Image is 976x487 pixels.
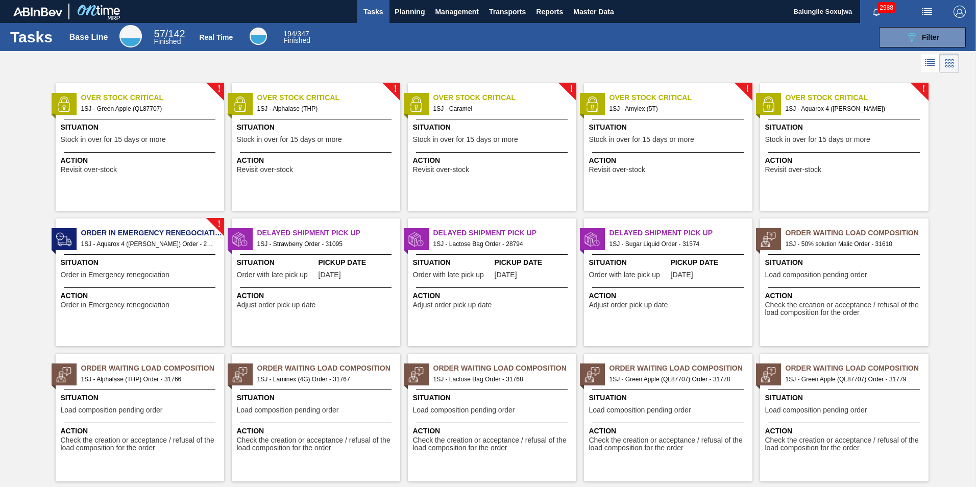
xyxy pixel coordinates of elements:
[433,103,568,114] span: 1SJ - Caramel
[536,6,563,18] span: Reports
[589,290,750,301] span: Action
[61,122,222,133] span: Situation
[433,228,576,238] span: Delayed Shipment Pick Up
[154,37,181,45] span: Finished
[589,406,691,414] span: Load composition pending order
[69,33,108,42] div: Base Line
[413,426,574,436] span: Action
[61,426,222,436] span: Action
[786,238,920,250] span: 1SJ - 50% solution Malic Order - 31610
[589,257,668,268] span: Situation
[435,6,479,18] span: Management
[408,232,424,247] img: status
[81,228,224,238] span: Order in Emergency renegociation
[584,232,600,247] img: status
[257,363,400,374] span: Order Waiting Load Composition
[765,301,926,317] span: Check the creation or acceptance / refusal of the load composition for the order
[495,257,574,268] span: Pickup Date
[589,436,750,452] span: Check the creation or acceptance / refusal of the load composition for the order
[413,155,574,166] span: Action
[877,2,895,13] span: 2988
[283,36,310,44] span: Finished
[609,374,744,385] span: 1SJ - Green Apple (QL87707) Order - 31778
[765,136,870,143] span: Stock in over for 15 days or more
[237,257,316,268] span: Situation
[61,290,222,301] span: Action
[921,6,933,18] img: userActions
[495,271,517,279] span: 06/03/2025
[232,232,248,247] img: status
[257,92,400,103] span: Over Stock Critical
[237,301,316,309] span: Adjust order pick up date
[362,6,384,18] span: Tasks
[237,406,339,414] span: Load composition pending order
[413,271,484,279] span: Order with late pick up
[589,166,645,174] span: Revisit over-stock
[761,367,776,382] img: status
[13,7,62,16] img: TNhmsLtSVTkK8tSr43FrP2fwEKptu5GPRR3wAAAABJRU5ErkJggg==
[237,155,398,166] span: Action
[81,238,216,250] span: 1SJ - Aquarox 4 (Rosemary) Order - 24128
[61,155,222,166] span: Action
[232,96,248,112] img: status
[765,122,926,133] span: Situation
[61,136,166,143] span: Stock in over for 15 days or more
[489,6,526,18] span: Transports
[589,136,694,143] span: Stock in over for 15 days or more
[119,25,142,47] div: Base Line
[765,290,926,301] span: Action
[589,155,750,166] span: Action
[921,54,940,73] div: List Vision
[922,85,925,93] span: !
[154,30,185,45] div: Base Line
[786,103,920,114] span: 1SJ - Aquarox 4 (Rosemary)
[589,301,668,309] span: Adjust order pick up date
[609,363,752,374] span: Order Waiting Load Composition
[237,136,342,143] span: Stock in over for 15 days or more
[584,96,600,112] img: status
[394,85,397,93] span: !
[765,426,926,436] span: Action
[81,103,216,114] span: 1SJ - Green Apple (QL87707)
[413,406,515,414] span: Load composition pending order
[61,301,169,309] span: Order in Emergency renegociation
[56,96,71,112] img: status
[765,166,821,174] span: Revisit over-stock
[257,374,392,385] span: 1SJ - Laminex (4G) Order - 31767
[413,257,492,268] span: Situation
[81,92,224,103] span: Over Stock Critical
[786,228,929,238] span: Order Waiting Load Composition
[413,393,574,403] span: Situation
[786,363,929,374] span: Order Waiting Load Composition
[283,31,310,44] div: Real Time
[765,393,926,403] span: Situation
[940,54,959,73] div: Card Vision
[61,271,169,279] span: Order in Emergency renegociation
[408,367,424,382] img: status
[217,221,221,228] span: !
[433,374,568,385] span: 1SJ - Lactose Bag Order - 31768
[570,85,573,93] span: !
[433,238,568,250] span: 1SJ - Lactose Bag Order - 28794
[154,28,185,39] span: / 142
[413,166,469,174] span: Revisit over-stock
[609,238,744,250] span: 1SJ - Sugar Liquid Order - 31574
[237,122,398,133] span: Situation
[61,393,222,403] span: Situation
[257,228,400,238] span: Delayed Shipment Pick Up
[413,122,574,133] span: Situation
[589,122,750,133] span: Situation
[61,166,117,174] span: Revisit over-stock
[56,232,71,247] img: status
[413,136,518,143] span: Stock in over for 15 days or more
[609,103,744,114] span: 1SJ - Amylex (5T)
[433,92,576,103] span: Over Stock Critical
[746,85,749,93] span: !
[860,5,893,19] button: Notifications
[10,31,55,43] h1: Tasks
[319,271,341,279] span: 09/03/2025
[395,6,425,18] span: Planning
[217,85,221,93] span: !
[786,374,920,385] span: 1SJ - Green Apple (QL87707) Order - 31779
[765,271,867,279] span: Load composition pending order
